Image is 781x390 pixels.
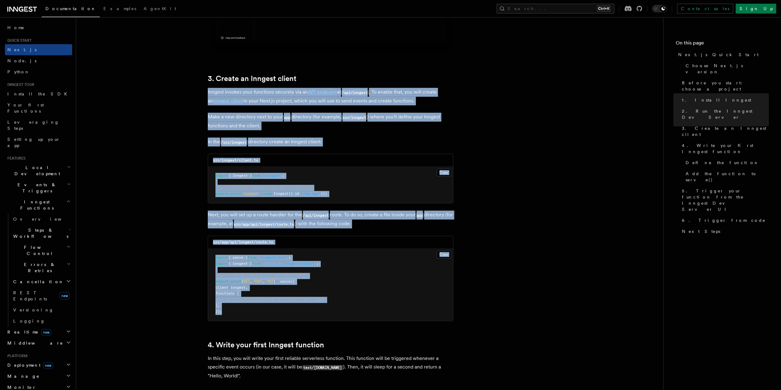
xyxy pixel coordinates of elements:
[263,279,265,284] span: ,
[679,95,769,106] a: 1. Install Inngest
[140,2,180,17] a: AgentKit
[5,88,72,99] a: Install the SDK
[683,157,769,168] a: Define the function
[11,261,67,274] span: Errors & Retries
[682,188,769,212] span: 5. Trigger your function from the Inngest Dev Server UI
[5,179,72,196] button: Events & Triggers
[228,255,248,260] span: { serve }
[11,214,72,225] a: Overview
[597,6,611,12] kbd: Ctrl+K
[11,242,72,259] button: Flow Control
[215,279,228,284] span: export
[5,44,72,55] a: Next.js
[676,49,769,60] a: Next.js Quick Start
[243,279,250,284] span: GET
[60,292,70,299] span: new
[304,191,321,196] span: "my-app"
[652,5,667,12] button: Toggle dark mode
[302,365,343,370] code: test/[DOMAIN_NAME]
[5,66,72,77] a: Python
[683,60,769,77] a: Choose Next.js version
[230,285,246,290] span: inngest
[5,362,53,368] span: Deployment
[208,74,296,83] a: 3. Create an Inngest client
[682,108,769,120] span: 2. Run the Inngest Dev Server
[5,164,67,177] span: Local Development
[5,196,72,214] button: Inngest Functions
[302,213,330,218] code: /api/inngest
[5,338,72,349] button: Middleware
[679,140,769,157] a: 4. Write your first Inngest function
[208,341,324,349] a: 4. Write your first Inngest function
[5,82,34,87] span: Inngest tour
[208,88,453,105] p: Inngest invokes your functions securely via an at . To enable that, you will create an in your Ne...
[682,125,769,137] span: 3. Create an Inngest client
[282,173,284,178] span: ;
[233,222,295,227] code: src/app/api/inngest/route.ts
[5,340,63,346] span: Middleware
[11,315,72,326] a: Logging
[252,173,261,178] span: from
[215,261,228,266] span: import
[13,307,54,312] span: Versioning
[283,115,292,120] code: app
[213,98,243,104] a: Inngest client
[42,2,100,17] a: Documentation
[263,173,282,178] span: "inngest"
[682,228,720,234] span: Next Steps
[11,276,72,287] button: Cancellation
[5,134,72,151] a: Setting up your app
[679,106,769,123] a: 2. Run the Inngest Dev Server
[5,162,72,179] button: Local Development
[682,142,769,155] span: 4. Write your first Inngest function
[208,210,453,228] p: Next, you will set up a route handler for the route. To do so, create a file inside your director...
[5,38,32,43] span: Quick start
[228,173,252,178] span: { Inngest }
[103,6,136,11] span: Examples
[497,4,614,14] button: Search...Ctrl+K
[5,360,72,371] button: Deploymentnew
[218,303,220,307] span: ,
[5,329,51,335] span: Realtime
[437,250,451,258] button: Copy
[100,2,140,17] a: Examples
[237,291,239,295] span: [
[261,191,263,196] span: =
[263,261,316,266] span: "../../../inngest/client"
[291,279,295,284] span: ({
[7,69,30,74] span: Python
[7,137,60,148] span: Setting up your app
[736,4,776,14] a: Sign Up
[341,90,369,95] code: /api/inngest
[437,168,451,176] button: Copy
[7,91,71,96] span: Install the SDK
[678,52,759,58] span: Next.js Quick Start
[677,4,733,14] a: Contact sales
[215,273,308,278] span: // Create an API that serves zero functions
[13,217,76,222] span: Overview
[686,63,769,75] span: Choose Next.js version
[258,255,288,260] span: "inngest/next"
[265,191,271,196] span: new
[208,137,453,146] p: In the directory create an Inngest client:
[682,80,769,92] span: Before you start: choose a project
[13,319,45,323] span: Logging
[215,255,228,260] span: import
[5,156,25,161] span: Features
[241,279,243,284] span: {
[676,39,769,49] h4: On this page
[276,279,278,284] span: =
[416,213,424,218] code: app
[5,199,66,211] span: Inngest Functions
[5,22,72,33] a: Home
[41,329,51,336] span: new
[288,191,299,196] span: ({ id
[5,326,72,338] button: Realtimenew
[342,115,367,120] code: src/inngest
[316,261,319,266] span: ;
[7,25,25,31] span: Home
[679,77,769,95] a: Before you start: choose a project
[215,191,228,196] span: export
[5,353,28,358] span: Platform
[5,371,72,382] button: Manage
